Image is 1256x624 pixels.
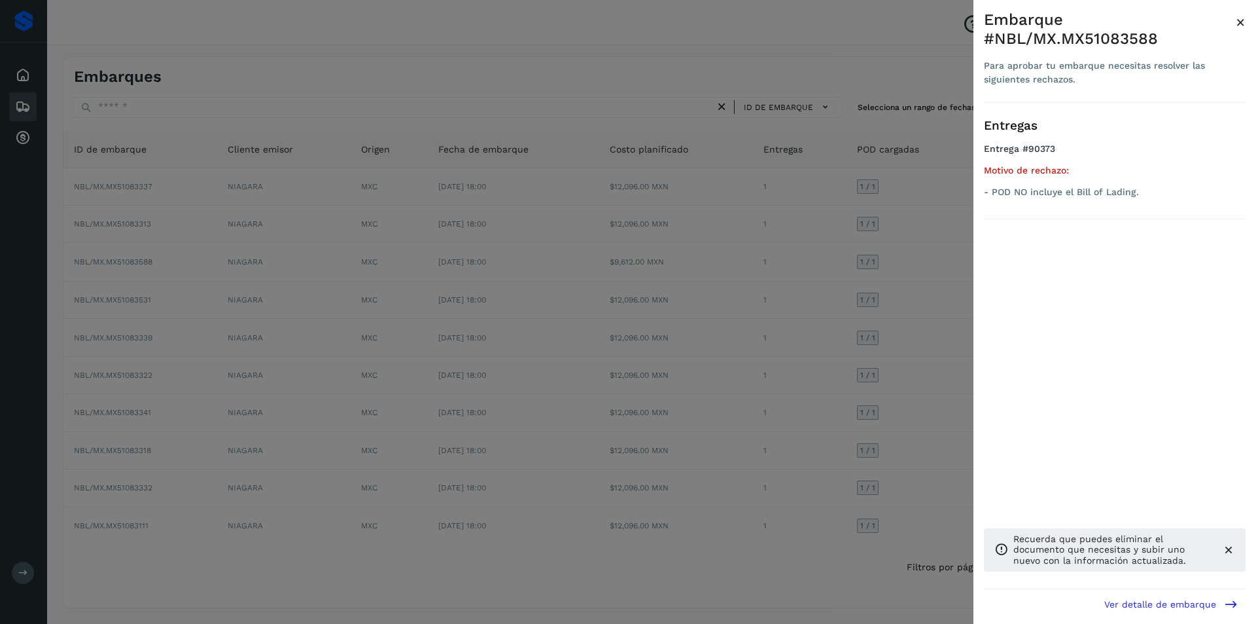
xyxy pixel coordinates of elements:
span: × [1236,13,1246,31]
button: Ver detalle de embarque [1096,589,1246,619]
p: Recuerda que puedes eliminar el documento que necesitas y subir uno nuevo con la información actu... [1013,534,1212,566]
span: Ver detalle de embarque [1104,600,1216,609]
p: - POD NO incluye el Bill of Lading. [984,187,1246,198]
button: Close [1236,10,1246,34]
div: Para aprobar tu embarque necesitas resolver las siguientes rechazos. [984,59,1236,86]
h3: Entregas [984,119,1246,134]
h5: Motivo de rechazo: [984,165,1246,176]
h4: Entrega #90373 [984,143,1246,165]
div: Embarque #NBL/MX.MX51083588 [984,10,1236,48]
